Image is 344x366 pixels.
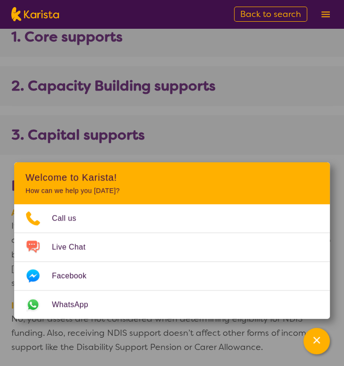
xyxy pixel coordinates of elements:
[14,291,330,319] a: Web link opens in a new tab.
[52,269,98,283] span: Facebook
[303,328,330,354] button: Channel Menu
[52,211,88,225] span: Call us
[14,162,330,319] div: Channel Menu
[14,204,330,319] ul: Choose channel
[11,7,59,21] img: Karista logo
[11,207,333,219] span: Am I eligible for NDIS funding?
[25,187,319,195] p: How can we help you [DATE]?
[52,240,97,254] span: Live Chat
[11,219,333,290] p: If you're an [DEMOGRAPHIC_DATA] resident living with a disability, you may qualify for funding th...
[11,28,123,45] b: 1. Core supports
[240,8,301,20] span: Back to search
[321,11,330,17] img: menu
[11,311,333,354] p: No, your assets are not considered when determining eligibility for NDIS funding. Also, receiving...
[11,176,46,195] b: FAQs
[11,77,216,94] b: 2. Capacity Building supports
[52,298,100,312] span: WhatsApp
[11,299,333,311] span: Is the NDIS means tested?
[25,172,319,183] h2: Welcome to Karista!
[234,7,307,22] a: Back to search
[11,126,145,143] b: 3. Capital supports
